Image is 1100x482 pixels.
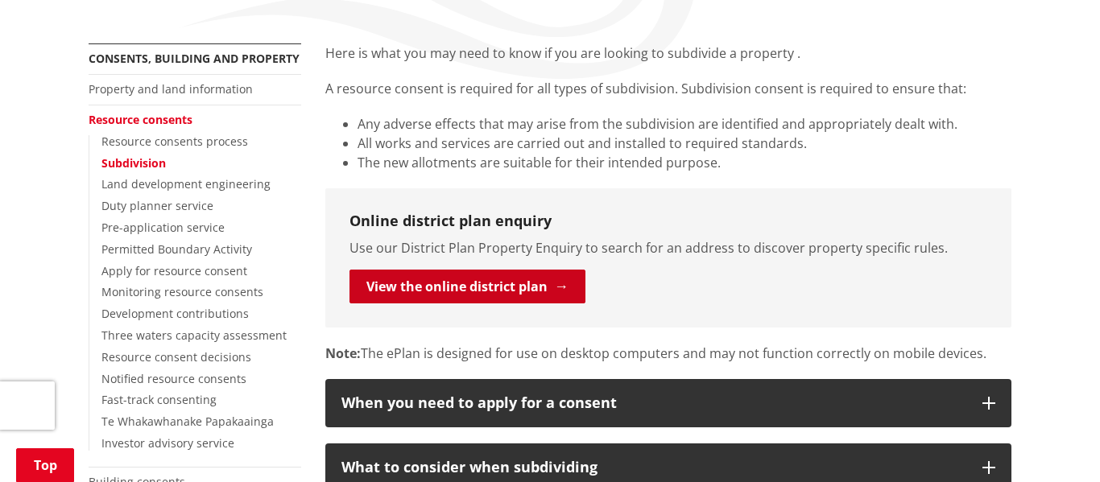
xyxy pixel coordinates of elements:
a: Development contributions [101,306,249,321]
a: Subdivision [101,155,166,171]
a: Te Whakawhanake Papakaainga [101,414,274,429]
a: Investor advisory service [101,435,234,451]
a: Monitoring resource consents [101,284,263,299]
a: Apply for resource consent [101,263,247,278]
iframe: Messenger Launcher [1026,414,1084,472]
a: Notified resource consents [101,371,246,386]
a: Resource consent decisions [101,349,251,365]
a: Resource consents process [101,134,248,149]
li: Any adverse effects that may arise from the subdivision are identified and appropriately dealt with. [358,114,1011,134]
a: Land development engineering [101,176,271,192]
li: All works and services are carried out and installed to required standards. [358,134,1011,153]
li: The new allotments are suitable for their intended purpose. [358,153,1011,172]
a: View the online district plan [349,270,585,303]
a: Three waters capacity assessment [101,328,287,343]
p: Here is what you may need to know if you are looking to subdivide a property . [325,43,1011,63]
a: Fast-track consenting [101,392,217,407]
p: The ePlan is designed for use on desktop computers and may not function correctly on mobile devices. [325,344,1011,363]
div: When you need to apply for a consent [341,395,966,411]
a: Pre-application service [101,220,225,235]
a: Duty planner service [101,198,213,213]
a: Top [16,448,74,482]
h3: Online district plan enquiry [349,212,987,230]
a: Resource consents [89,112,192,127]
a: Permitted Boundary Activity [101,241,252,257]
a: Property and land information [89,81,253,97]
strong: Note: [325,344,361,362]
p: Use our District Plan Property Enquiry to search for an address to discover property specific rules. [349,238,987,257]
div: What to consider when subdividing [341,459,966,476]
p: A resource consent is required for all types of subdivision. Subdivision consent is required to e... [325,79,1011,98]
a: Consents, building and property [89,51,300,66]
button: When you need to apply for a consent [325,379,1011,427]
